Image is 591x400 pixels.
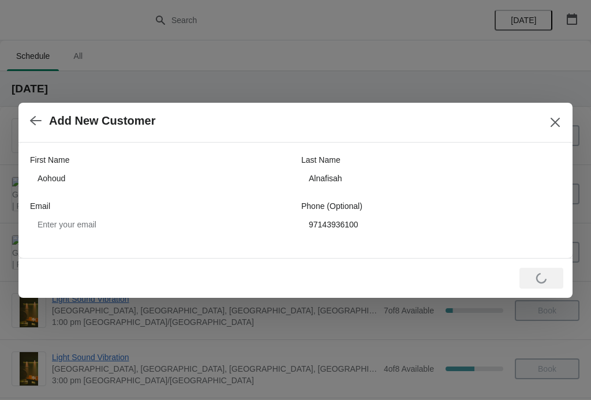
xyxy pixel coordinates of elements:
[301,154,341,166] label: Last Name
[301,200,362,212] label: Phone (Optional)
[301,168,561,189] input: Smith
[545,112,566,133] button: Close
[301,214,561,235] input: Enter your phone number
[30,154,69,166] label: First Name
[30,200,50,212] label: Email
[30,214,290,235] input: Enter your email
[30,168,290,189] input: John
[49,114,155,128] h2: Add New Customer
